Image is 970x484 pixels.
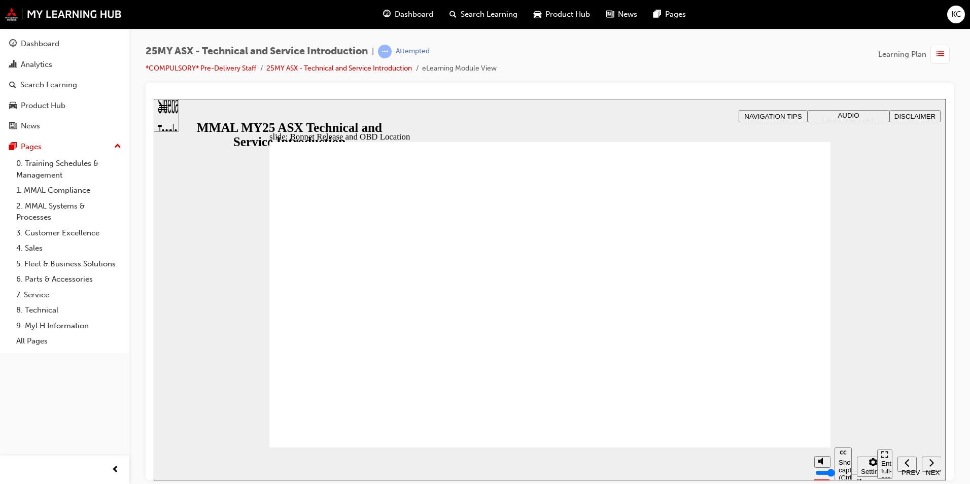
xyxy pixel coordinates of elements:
a: Analytics [4,55,125,74]
button: DashboardAnalyticsSearch LearningProduct HubNews [4,32,125,137]
button: Pages [4,137,125,156]
button: NAVIGATION TIPS [585,11,654,23]
span: learningRecordVerb_ATTEMPT-icon [378,45,392,58]
span: pages-icon [653,8,661,21]
a: Dashboard [4,34,125,53]
div: Search Learning [20,79,77,91]
span: car-icon [534,8,541,21]
a: 0. Training Schedules & Management [12,156,125,183]
button: Learning Plan [878,45,954,64]
div: misc controls [655,349,718,382]
label: Zoom to fit [703,378,723,408]
a: 9. MyLH Information [12,318,125,334]
div: Product Hub [21,100,65,112]
div: Analytics [21,59,52,71]
span: Product Hub [545,9,590,20]
span: car-icon [9,101,17,111]
a: 6. Parts & Accessories [12,271,125,287]
button: Previous (Ctrl+Alt+Comma) [744,358,763,373]
span: Pages [665,9,686,20]
a: Search Learning [4,76,125,94]
a: All Pages [12,333,125,349]
a: car-iconProduct Hub [526,4,598,25]
span: pages-icon [9,143,17,152]
a: pages-iconPages [645,4,694,25]
img: mmal [5,8,122,21]
button: Enter full-screen (Ctrl+Alt+F) [723,351,739,380]
a: 1. MMAL Compliance [12,183,125,198]
a: News [4,117,125,135]
span: chart-icon [9,60,17,70]
li: eLearning Module View [422,63,497,75]
span: NAVIGATION TIPS [591,14,648,21]
a: *COMPULSORY* Pre-Delivery Staff [146,64,256,73]
a: 5. Fleet & Business Solutions [12,256,125,272]
span: news-icon [606,8,614,21]
nav: slide navigation [723,349,787,382]
a: 8. Technical [12,302,125,318]
button: AUDIO PREFERENCES [654,11,736,23]
span: up-icon [114,140,121,153]
span: News [618,9,637,20]
input: volume [662,370,727,378]
div: Dashboard [21,38,59,50]
button: Next (Ctrl+Alt+Period) [768,358,787,373]
div: News [21,120,40,132]
span: AUDIO PREFERENCES [670,13,720,28]
a: Product Hub [4,96,125,115]
span: | [372,46,374,57]
span: KC [951,9,961,20]
span: list-icon [937,48,944,61]
div: Show captions (Ctrl+Alt+C) [685,360,694,383]
a: news-iconNews [598,4,645,25]
span: Learning Plan [878,49,926,60]
a: guage-iconDashboard [375,4,441,25]
a: 7. Service [12,287,125,303]
span: news-icon [9,122,17,131]
span: Dashboard [395,9,433,20]
a: search-iconSearch Learning [441,4,526,25]
span: search-icon [9,81,16,90]
div: Enter full-screen (Ctrl+Alt+F) [727,361,735,391]
span: guage-icon [9,40,17,49]
div: NEXT [772,370,783,377]
button: Show captions (Ctrl+Alt+C) [681,349,698,382]
span: 25MY ASX - Technical and Service Introduction [146,46,368,57]
div: Pages [21,141,42,153]
a: 4. Sales [12,240,125,256]
button: Mute (Ctrl+Alt+M) [661,357,677,369]
span: search-icon [449,8,457,21]
div: Settings [707,369,732,376]
a: 3. Customer Excellence [12,225,125,241]
div: Attempted [396,47,430,56]
span: Search Learning [461,9,517,20]
span: DISCLAIMER [741,14,782,21]
button: DISCLAIMER [736,11,787,23]
div: PREV [748,370,759,377]
button: Settings [703,358,736,378]
a: 25MY ASX - Technical and Service Introduction [266,64,412,73]
span: guage-icon [383,8,391,21]
button: KC [947,6,965,23]
span: prev-icon [112,464,119,476]
a: 2. MMAL Systems & Processes [12,198,125,225]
